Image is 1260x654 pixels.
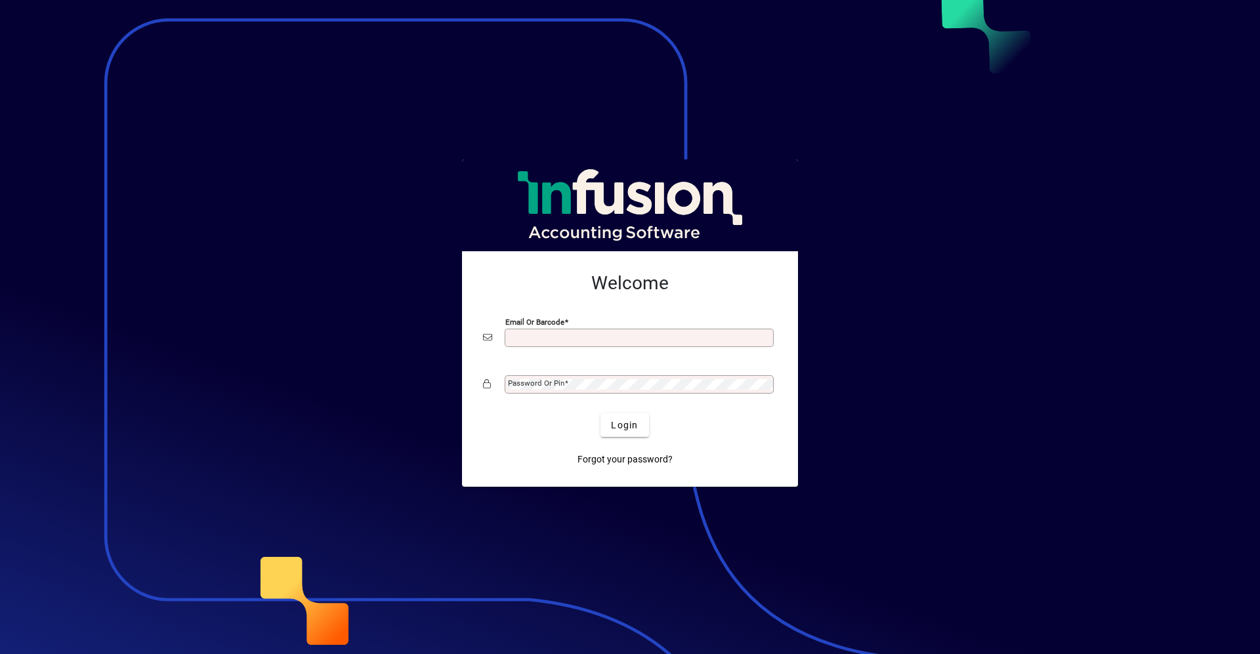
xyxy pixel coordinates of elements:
[508,378,564,388] mat-label: Password or Pin
[611,419,638,432] span: Login
[483,272,777,295] h2: Welcome
[577,453,673,466] span: Forgot your password?
[572,447,678,471] a: Forgot your password?
[505,317,564,327] mat-label: Email or Barcode
[600,413,648,437] button: Login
